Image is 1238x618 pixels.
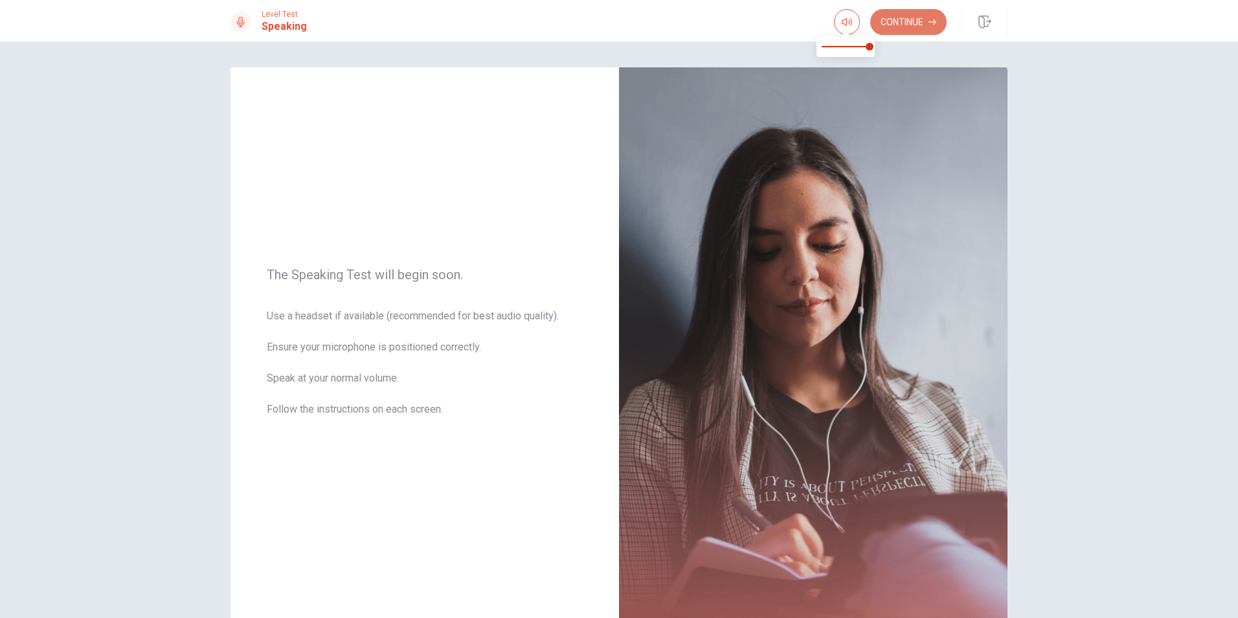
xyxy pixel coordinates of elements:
[267,267,583,282] span: The Speaking Test will begin soon.
[262,10,307,19] span: Level Test
[870,9,947,35] button: Continue
[267,308,583,433] span: Use a headset if available (recommended for best audio quality). Ensure your microphone is positi...
[262,19,307,34] h1: Speaking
